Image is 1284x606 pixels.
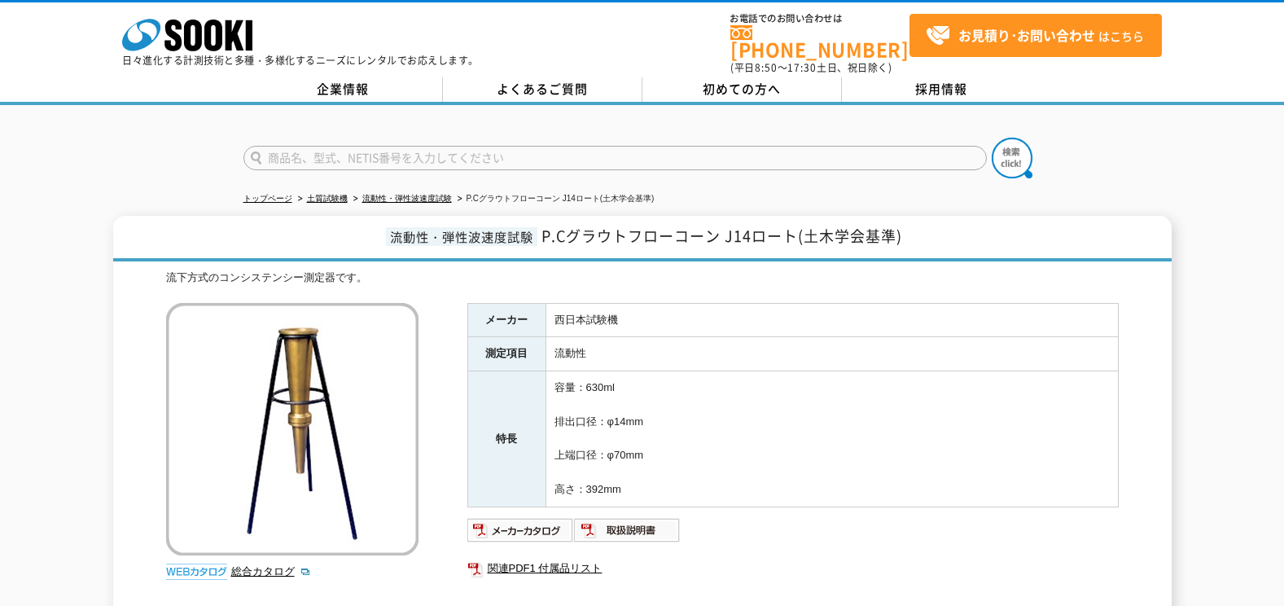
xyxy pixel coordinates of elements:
li: P.Cグラウトフローコーン J14ロート(土木学会基準) [454,191,655,208]
span: 17:30 [787,60,817,75]
a: メーカーカタログ [467,528,574,540]
img: P.Cグラウトフローコーン J14ロート(土木学会基準) [166,303,419,555]
span: P.Cグラウトフローコーン J14ロート(土木学会基準) [541,225,902,247]
img: メーカーカタログ [467,517,574,543]
a: 総合カタログ [231,565,311,577]
img: webカタログ [166,564,227,580]
a: 流動性・弾性波速度試験 [362,194,452,203]
td: 西日本試験機 [546,303,1118,337]
img: btn_search.png [992,138,1032,178]
a: 初めての方へ [642,77,842,102]
a: お見積り･お問い合わせはこちら [909,14,1162,57]
a: トップページ [243,194,292,203]
a: 土質試験機 [307,194,348,203]
span: お電話でのお問い合わせは [730,14,909,24]
input: 商品名、型式、NETIS番号を入力してください [243,146,987,170]
th: メーカー [467,303,546,337]
span: 8:50 [755,60,778,75]
span: はこちら [926,24,1144,48]
span: (平日 ～ 土日、祝日除く) [730,60,892,75]
a: 関連PDF1 付属品リスト [467,558,1119,579]
td: 容量：630ml 排出口径：φ14mm 上端口径：φ70mm 高さ：392mm [546,371,1118,507]
span: 流動性・弾性波速度試験 [386,227,537,246]
a: 企業情報 [243,77,443,102]
a: 採用情報 [842,77,1041,102]
img: 取扱説明書 [574,517,681,543]
td: 流動性 [546,337,1118,371]
th: 特長 [467,371,546,507]
span: 初めての方へ [703,80,781,98]
p: 日々進化する計測技術と多種・多様化するニーズにレンタルでお応えします。 [122,55,479,65]
div: 流下方式のコンシステンシー測定器です。 [166,270,1119,287]
a: [PHONE_NUMBER] [730,25,909,59]
a: 取扱説明書 [574,528,681,540]
a: よくあるご質問 [443,77,642,102]
th: 測定項目 [467,337,546,371]
strong: お見積り･お問い合わせ [958,25,1095,45]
